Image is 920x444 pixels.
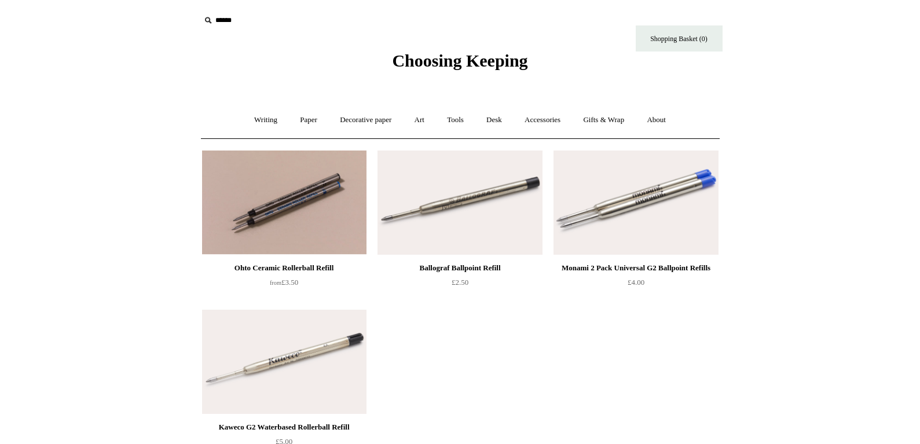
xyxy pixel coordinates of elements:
[392,60,527,68] a: Choosing Keeping
[554,261,718,309] a: Monami 2 Pack Universal G2 Ballpoint Refills £4.00
[392,51,527,70] span: Choosing Keeping
[205,420,364,434] div: Kaweco G2 Waterbased Rollerball Refill
[205,261,364,275] div: Ohto Ceramic Rollerball Refill
[452,278,468,287] span: £2.50
[202,310,366,414] a: Kaweco G2 Waterbased Rollerball Refill Kaweco G2 Waterbased Rollerball Refill
[628,278,644,287] span: £4.00
[377,151,542,255] img: Ballograf Ballpoint Refill
[377,151,542,255] a: Ballograf Ballpoint Refill Ballograf Ballpoint Refill
[514,105,571,135] a: Accessories
[636,105,676,135] a: About
[202,151,366,255] img: Ohto Ceramic Rollerball Refill
[289,105,328,135] a: Paper
[270,280,281,286] span: from
[202,310,366,414] img: Kaweco G2 Waterbased Rollerball Refill
[202,261,366,309] a: Ohto Ceramic Rollerball Refill from£3.50
[270,278,298,287] span: £3.50
[404,105,435,135] a: Art
[554,151,718,255] img: Monami 2 Pack Universal G2 Ballpoint Refills
[437,105,474,135] a: Tools
[329,105,402,135] a: Decorative paper
[377,261,542,309] a: Ballograf Ballpoint Refill £2.50
[380,261,539,275] div: Ballograf Ballpoint Refill
[554,151,718,255] a: Monami 2 Pack Universal G2 Ballpoint Refills Monami 2 Pack Universal G2 Ballpoint Refills
[556,261,715,275] div: Monami 2 Pack Universal G2 Ballpoint Refills
[636,25,723,52] a: Shopping Basket (0)
[202,151,366,255] a: Ohto Ceramic Rollerball Refill Ohto Ceramic Rollerball Refill
[244,105,288,135] a: Writing
[573,105,635,135] a: Gifts & Wrap
[476,105,512,135] a: Desk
